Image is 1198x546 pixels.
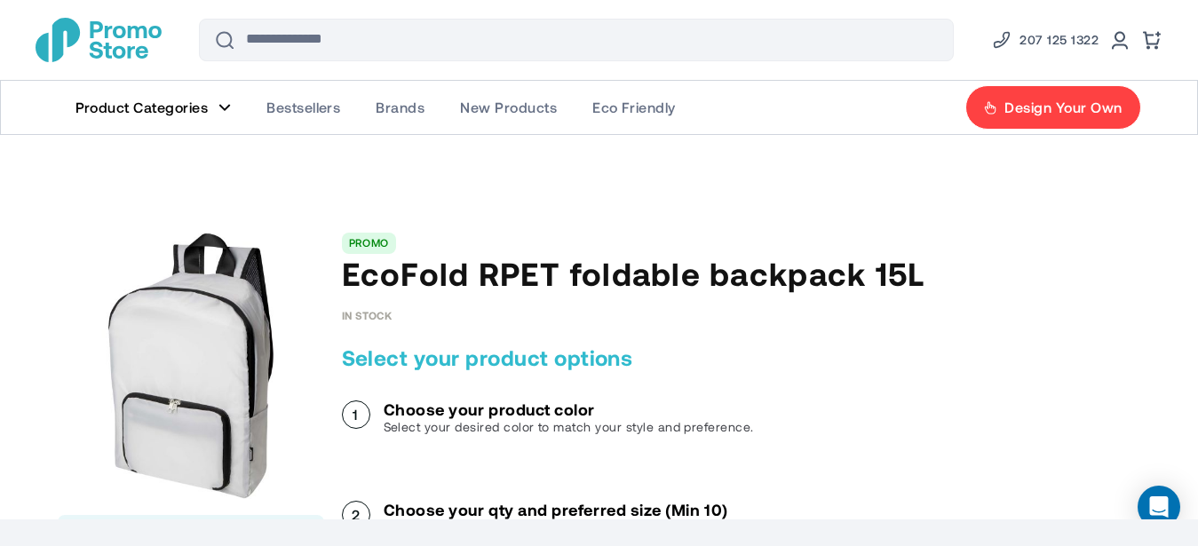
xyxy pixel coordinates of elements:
[384,418,754,436] p: Select your desired color to match your style and preference.
[266,99,340,116] span: Bestsellers
[342,254,1141,293] h1: EcoFold RPET foldable backpack 15L
[1004,99,1122,116] span: Design Your Own
[36,18,162,62] img: Promotional Merchandise
[342,309,393,321] span: In stock
[384,518,750,536] p: Select the size that best fits your needs for comfort and style
[75,99,209,116] span: Product Categories
[376,99,424,116] span: Brands
[58,81,250,134] a: Product Categories
[442,81,575,134] a: New Products
[384,501,750,518] h3: Choose your qty and preferred size (Min 10)
[1019,29,1099,51] span: 207 125 1322
[36,18,162,62] a: store logo
[249,81,358,134] a: Bestsellers
[965,85,1140,130] a: Design Your Own
[592,99,676,116] span: Eco Friendly
[991,29,1099,51] a: Phone
[384,400,754,418] h3: Choose your product color
[349,236,389,249] a: PROMO
[342,309,393,321] div: Availability
[575,81,694,134] a: Eco Friendly
[460,99,557,116] span: New Products
[358,81,442,134] a: Brands
[342,344,1141,372] h2: Select your product options
[1138,486,1180,528] div: Open Intercom Messenger
[203,19,246,61] button: Search
[58,233,324,499] img: main product photo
